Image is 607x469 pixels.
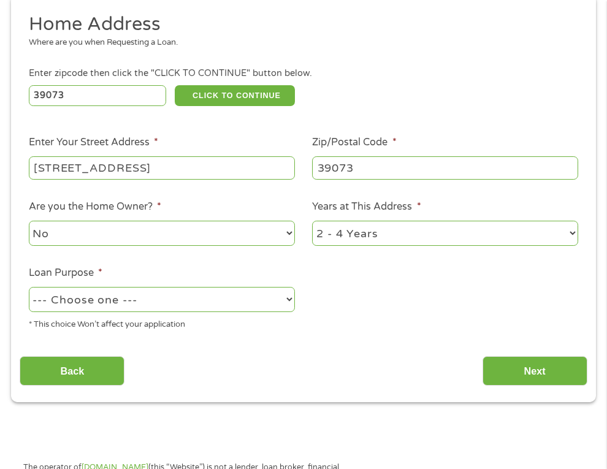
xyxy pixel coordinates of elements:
[312,136,396,149] label: Zip/Postal Code
[483,356,587,386] input: Next
[29,85,166,106] input: Enter Zipcode (e.g 01510)
[175,85,294,106] button: CLICK TO CONTINUE
[29,37,570,49] div: Where are you when Requesting a Loan.
[29,267,102,280] label: Loan Purpose
[29,67,578,80] div: Enter zipcode then click the "CLICK TO CONTINUE" button below.
[29,200,161,213] label: Are you the Home Owner?
[29,12,570,37] h2: Home Address
[29,136,158,149] label: Enter Your Street Address
[29,314,295,330] div: * This choice Won’t affect your application
[20,356,124,386] input: Back
[29,156,295,180] input: 1 Main Street
[312,200,421,213] label: Years at This Address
